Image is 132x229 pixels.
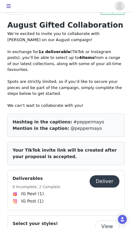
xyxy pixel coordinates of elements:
div: avatar [117,1,122,11]
span: Hashtag in the captions: [13,119,72,124]
h1: August Gifted Collaboration [7,20,125,31]
span: IG Post (1) [21,198,44,204]
h4: Deliverables [13,175,60,182]
h5: 0 Incomplete, 2 Complete [13,184,60,190]
p: In exchange for (TikTok or Instagram posts), you’ll be able to select up to from a range of our l... [7,49,125,73]
strong: 1x deliverable [38,49,70,54]
span: Your TikTok invite link will be created after your proposal is accepted. [13,148,117,159]
img: Instagram Reels Icon [13,192,17,196]
strong: items [82,55,95,60]
img: Instagram Icon [13,199,17,204]
h4: Select your styles! [13,220,58,227]
div: Open Intercom Messenger [118,215,127,224]
span: @peppermayo [71,126,102,131]
span: IG Reel (1) [21,191,44,197]
span: Mention in the caption: [13,126,69,131]
span: #peppermayo [73,119,104,124]
p: We can’t wait to collaborate with you! [7,103,125,109]
p: We’re excited to invite you to collaborate with [PERSON_NAME] on our August campaign! [7,31,125,43]
button: Deliver [90,175,119,188]
div: Deliverables [7,170,125,210]
p: Spots are strictly limited, so if you’d like to secure your pieces and be part of the campaign, s... [7,79,125,97]
strong: 4 [79,55,82,60]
